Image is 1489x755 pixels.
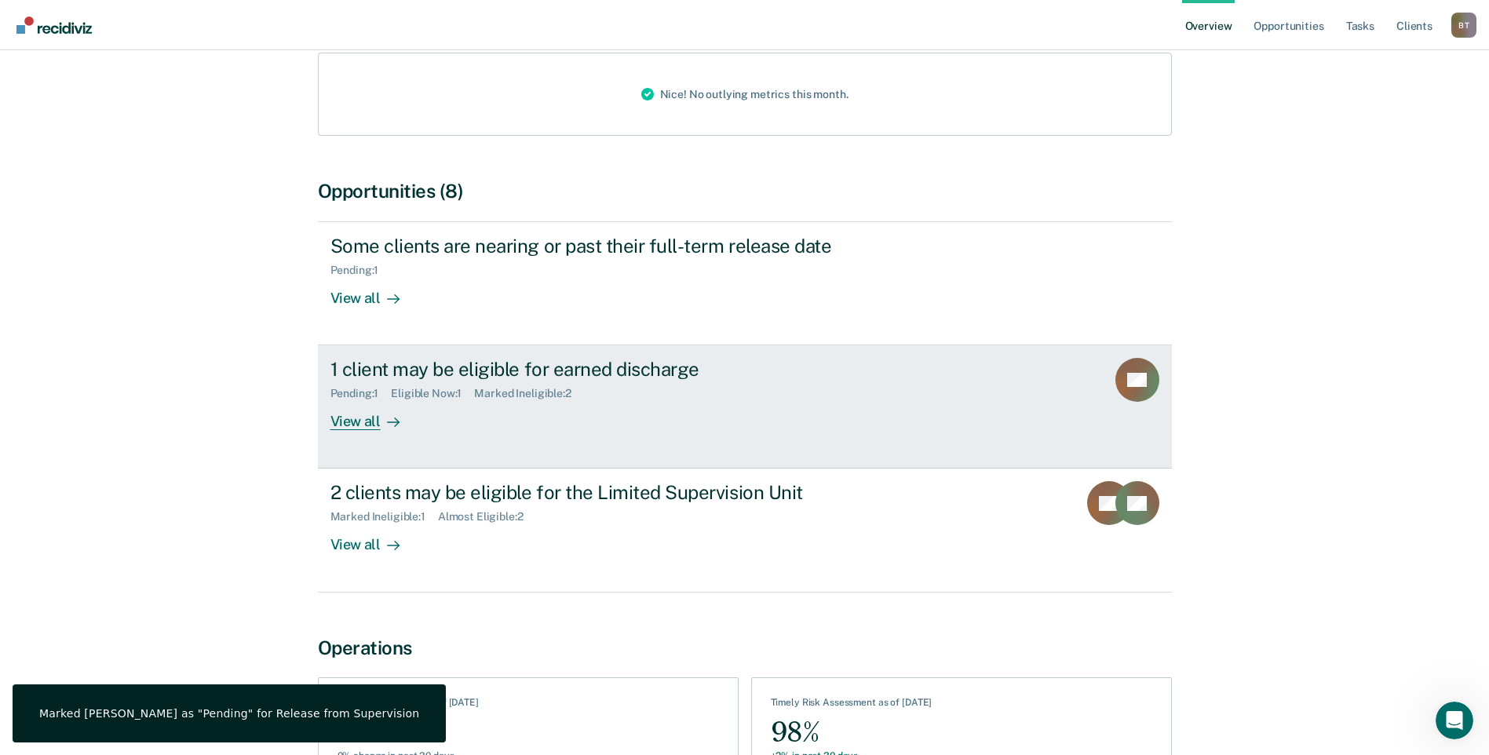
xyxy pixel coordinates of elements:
a: Some clients are nearing or past their full-term release datePending:1View all [318,221,1172,345]
div: Some clients are nearing or past their full-term release date [330,235,881,257]
div: Opportunities (8) [318,180,1172,202]
iframe: Intercom live chat [1436,702,1473,739]
img: Recidiviz [16,16,92,34]
div: B T [1451,13,1476,38]
div: Marked Ineligible : 1 [330,510,438,523]
div: Eligible Now : 1 [391,387,474,400]
div: View all [330,523,418,554]
a: 1 client may be eligible for earned dischargePending:1Eligible Now:1Marked Ineligible:2View all [318,345,1172,469]
div: Nice! No outlying metrics this month. [629,53,861,135]
a: 2 clients may be eligible for the Limited Supervision UnitMarked Ineligible:1Almost Eligible:2Vie... [318,469,1172,592]
div: Marked Ineligible : 2 [474,387,583,400]
div: 98% [771,715,932,750]
button: Profile dropdown button [1451,13,1476,38]
div: 1 client may be eligible for earned discharge [330,358,881,381]
div: 2 clients may be eligible for the Limited Supervision Unit [330,481,881,504]
div: Timely Risk Assessment as of [DATE] [771,697,932,714]
div: Almost Eligible : 2 [438,510,536,523]
div: View all [330,400,418,431]
div: View all [330,277,418,308]
div: Pending : 1 [330,387,392,400]
div: Operations [318,636,1172,659]
div: Pending : 1 [330,264,392,277]
div: Marked [PERSON_NAME] as "Pending" for Release from Supervision [39,706,419,720]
